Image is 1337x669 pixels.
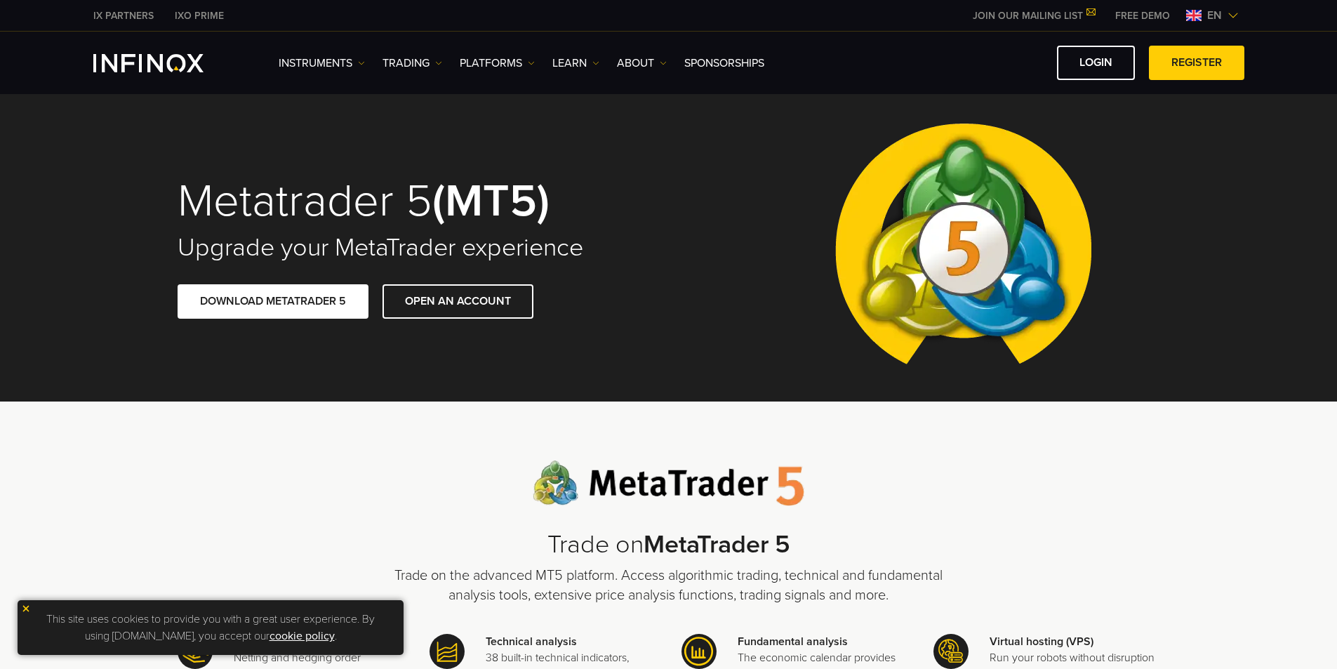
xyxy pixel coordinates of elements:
img: Meta Trader 5 [824,94,1103,402]
a: Instruments [279,55,365,72]
img: yellow close icon [21,604,31,614]
h1: Metatrader 5 [178,178,649,225]
img: Meta Trader 5 logo [533,461,804,506]
a: TRADING [383,55,442,72]
span: en [1202,7,1228,24]
a: PLATFORMS [460,55,535,72]
h2: Upgrade your MetaTrader experience [178,232,649,263]
strong: Virtual hosting (VPS) [990,635,1093,649]
strong: MetaTrader 5 [644,529,790,559]
img: Meta Trader 5 icon [430,634,465,669]
a: JOIN OUR MAILING LIST [962,10,1105,22]
a: Learn [552,55,599,72]
p: This site uses cookies to provide you with a great user experience. By using [DOMAIN_NAME], you a... [25,607,397,648]
a: ABOUT [617,55,667,72]
a: INFINOX [83,8,164,23]
a: cookie policy [270,629,335,643]
h2: Trade on [388,530,950,560]
a: LOGIN [1057,46,1135,80]
a: INFINOX Logo [93,54,237,72]
img: Meta Trader 5 icon [681,634,717,669]
strong: (MT5) [432,173,550,229]
a: OPEN AN ACCOUNT [383,284,533,319]
p: Trade on the advanced MT5 platform. Access algorithmic trading, technical and fundamental analysi... [388,566,950,605]
a: INFINOX MENU [1105,8,1180,23]
a: INFINOX [164,8,234,23]
a: REGISTER [1149,46,1244,80]
strong: Technical analysis [486,635,577,649]
a: SPONSORSHIPS [684,55,764,72]
strong: Fundamental analysis [738,635,848,649]
img: Meta Trader 5 icon [933,634,969,669]
a: DOWNLOAD METATRADER 5 [178,284,368,319]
